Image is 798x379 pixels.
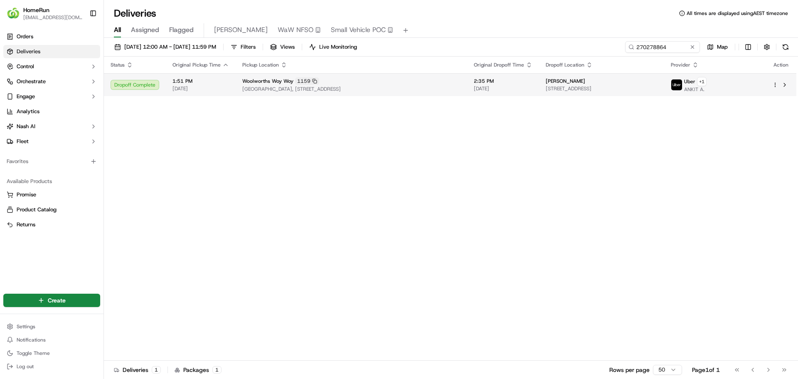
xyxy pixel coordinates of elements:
div: 1159 [295,77,319,85]
p: Rows per page [609,366,650,374]
span: Map [717,43,728,51]
button: [EMAIL_ADDRESS][DOMAIN_NAME] [23,14,83,21]
span: [PERSON_NAME] [214,25,268,35]
span: Create [48,296,66,305]
span: Orders [17,33,33,40]
img: uber-new-logo.jpeg [671,79,682,90]
a: Returns [7,221,97,228]
button: Orchestrate [3,75,100,88]
span: Notifications [17,337,46,343]
span: [STREET_ADDRESS] [546,85,657,92]
span: [DATE] [474,85,532,92]
span: Filters [241,43,256,51]
span: Views [280,43,295,51]
span: Fleet [17,138,29,145]
button: HomeRun [23,6,49,14]
span: [DATE] 12:00 AM - [DATE] 11:59 PM [124,43,216,51]
span: Product Catalog [17,206,57,213]
span: WaW NFSO [278,25,313,35]
span: 2:35 PM [474,78,532,84]
a: Promise [7,191,97,198]
span: Original Pickup Time [172,62,221,68]
a: Deliveries [3,45,100,58]
span: Promise [17,191,36,198]
button: [DATE] 12:00 AM - [DATE] 11:59 PM [111,41,220,53]
span: Deliveries [17,48,40,55]
button: Product Catalog [3,203,100,216]
button: Toggle Theme [3,347,100,359]
span: Live Monitoring [319,43,357,51]
a: Analytics [3,105,100,118]
button: Log out [3,361,100,372]
span: Woolworths Woy Woy [242,78,293,84]
button: Notifications [3,334,100,346]
span: Settings [17,323,35,330]
span: Status [111,62,125,68]
span: Uber [684,78,695,85]
button: Control [3,60,100,73]
a: Orders [3,30,100,43]
span: [PERSON_NAME] [546,78,585,84]
button: Live Monitoring [305,41,361,53]
button: Returns [3,218,100,231]
div: Deliveries [114,366,161,374]
button: +1 [697,77,707,86]
span: Toggle Theme [17,350,50,357]
span: [DATE] [172,85,229,92]
span: ANKIT A. [684,86,707,93]
button: Views [266,41,298,53]
button: Promise [3,188,100,201]
span: Provider [671,62,690,68]
span: All times are displayed using AEST timezone [687,10,788,17]
button: Refresh [780,41,791,53]
input: Type to search [625,41,700,53]
button: Engage [3,90,100,103]
button: Nash AI [3,120,100,133]
span: Analytics [17,108,39,115]
span: Orchestrate [17,78,46,85]
h1: Deliveries [114,7,156,20]
button: Filters [227,41,259,53]
span: Flagged [169,25,194,35]
button: Map [703,41,731,53]
span: [GEOGRAPHIC_DATA], [STREET_ADDRESS] [242,86,461,92]
span: All [114,25,121,35]
button: HomeRunHomeRun[EMAIL_ADDRESS][DOMAIN_NAME] [3,3,86,23]
span: Nash AI [17,123,35,130]
div: Page 1 of 1 [692,366,720,374]
div: Favorites [3,155,100,168]
span: Log out [17,363,34,370]
span: Pickup Location [242,62,279,68]
div: Available Products [3,175,100,188]
button: Create [3,294,100,307]
span: Assigned [131,25,159,35]
button: Settings [3,321,100,332]
span: 1:51 PM [172,78,229,84]
span: Dropoff Location [546,62,584,68]
a: Product Catalog [7,206,97,213]
div: Action [772,62,790,68]
span: Returns [17,221,35,228]
div: Packages [175,366,222,374]
button: Fleet [3,135,100,148]
span: Original Dropoff Time [474,62,524,68]
span: Engage [17,93,35,100]
div: 1 [212,366,222,374]
span: Small Vehicle POC [331,25,386,35]
img: HomeRun [7,7,20,20]
span: Control [17,63,34,70]
div: 1 [152,366,161,374]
